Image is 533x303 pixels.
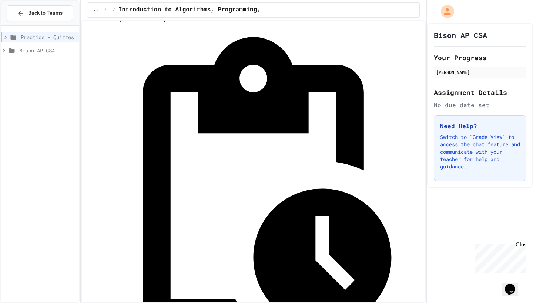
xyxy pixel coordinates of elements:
p: Switch to "Grade View" to access the chat feature and communicate with your teacher for help and ... [440,133,520,170]
span: Practice - Quizzes [21,33,76,41]
h2: Your Progress [434,52,526,63]
span: / [113,7,115,13]
div: My Account [433,3,456,20]
h3: Need Help? [440,122,520,130]
div: No due date set [434,101,526,109]
button: Back to Teams [7,5,73,21]
span: ... [93,7,101,13]
iframe: chat widget [502,273,526,296]
span: Back to Teams [28,9,63,17]
span: Bison AP CSA [19,47,76,54]
iframe: chat widget [472,241,526,273]
div: Chat with us now!Close [3,3,51,47]
div: [PERSON_NAME] [436,69,524,75]
span: Introduction to Algorithms, Programming, and Compilers [118,6,310,14]
h2: Assignment Details [434,87,526,98]
h1: Bison AP CSA [434,30,487,40]
span: / [104,7,107,13]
